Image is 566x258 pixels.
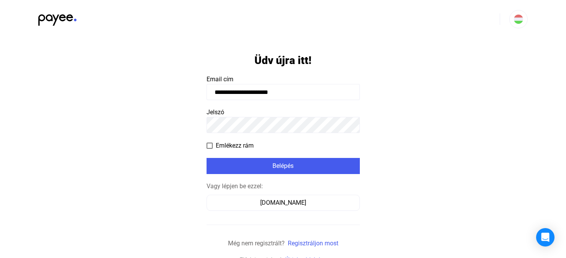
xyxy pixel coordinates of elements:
[38,10,77,26] img: black-payee-blue-dot.svg
[207,108,224,116] span: Jelszó
[216,141,254,150] span: Emlékezz rám
[254,54,312,67] h1: Üdv újra itt!
[536,228,555,246] div: Open Intercom Messenger
[509,10,528,28] button: HU
[288,240,338,247] a: Regisztráljon most
[209,161,358,171] div: Belépés
[207,76,233,83] span: Email cím
[228,240,285,247] span: Még nem regisztrált?
[209,198,357,207] div: [DOMAIN_NAME]
[207,182,360,191] div: Vagy lépjen be ezzel:
[207,158,360,174] button: Belépés
[207,199,360,206] a: [DOMAIN_NAME]
[514,15,523,24] img: HU
[207,195,360,211] button: [DOMAIN_NAME]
